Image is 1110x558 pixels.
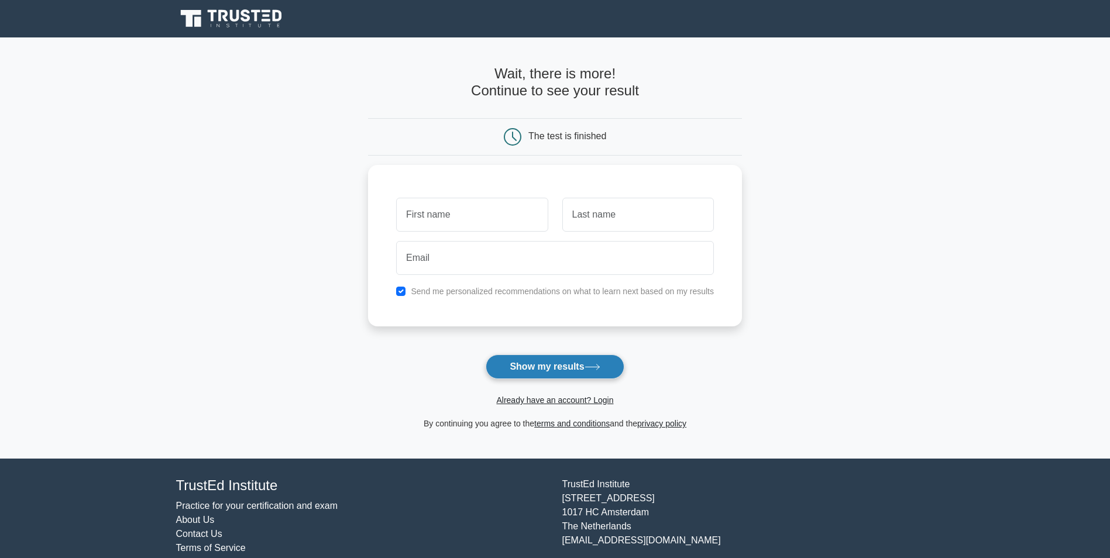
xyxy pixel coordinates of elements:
a: Terms of Service [176,543,246,553]
div: By continuing you agree to the and the [361,416,749,430]
a: About Us [176,515,215,525]
input: First name [396,198,548,232]
input: Last name [562,198,714,232]
a: terms and conditions [534,419,610,428]
a: Contact Us [176,529,222,539]
h4: TrustEd Institute [176,477,548,494]
input: Email [396,241,714,275]
a: Practice for your certification and exam [176,501,338,511]
a: privacy policy [637,419,686,428]
button: Show my results [486,354,624,379]
a: Already have an account? Login [496,395,613,405]
label: Send me personalized recommendations on what to learn next based on my results [411,287,714,296]
div: The test is finished [528,131,606,141]
h4: Wait, there is more! Continue to see your result [368,66,742,99]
